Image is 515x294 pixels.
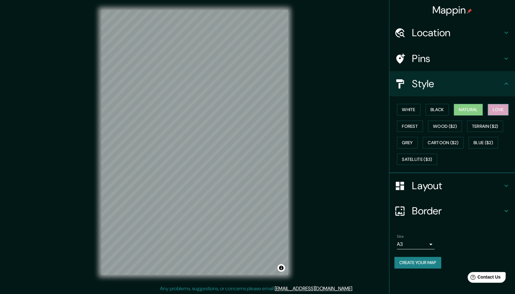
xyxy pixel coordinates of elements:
div: . [353,285,354,292]
h4: Pins [412,52,502,65]
div: . [354,285,355,292]
div: Layout [389,173,515,198]
h4: Style [412,77,502,90]
button: Blue ($2) [468,137,498,149]
h4: Layout [412,179,502,192]
button: Natural [454,104,483,116]
button: Wood ($2) [428,121,462,132]
button: Create your map [394,257,441,269]
h4: Location [412,26,502,39]
button: Cartoon ($2) [423,137,463,149]
div: Border [389,198,515,223]
iframe: Help widget launcher [459,269,508,287]
button: Black [425,104,449,116]
div: Pins [389,46,515,71]
img: pin-icon.png [467,8,472,14]
button: Toggle attribution [277,264,285,272]
button: White [397,104,420,116]
div: Style [389,71,515,96]
label: Size [397,234,403,239]
button: Forest [397,121,423,132]
div: Location [389,20,515,45]
a: [EMAIL_ADDRESS][DOMAIN_NAME] [275,285,352,292]
h4: Mappin [432,4,472,16]
button: Grey [397,137,418,149]
canvas: Map [101,10,288,275]
h4: Border [412,205,502,217]
button: Terrain ($2) [467,121,503,132]
p: Any problems, suggestions, or concerns please email . [160,285,353,292]
button: Satellite ($3) [397,154,437,165]
div: A3 [397,239,435,249]
button: Love [488,104,508,116]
